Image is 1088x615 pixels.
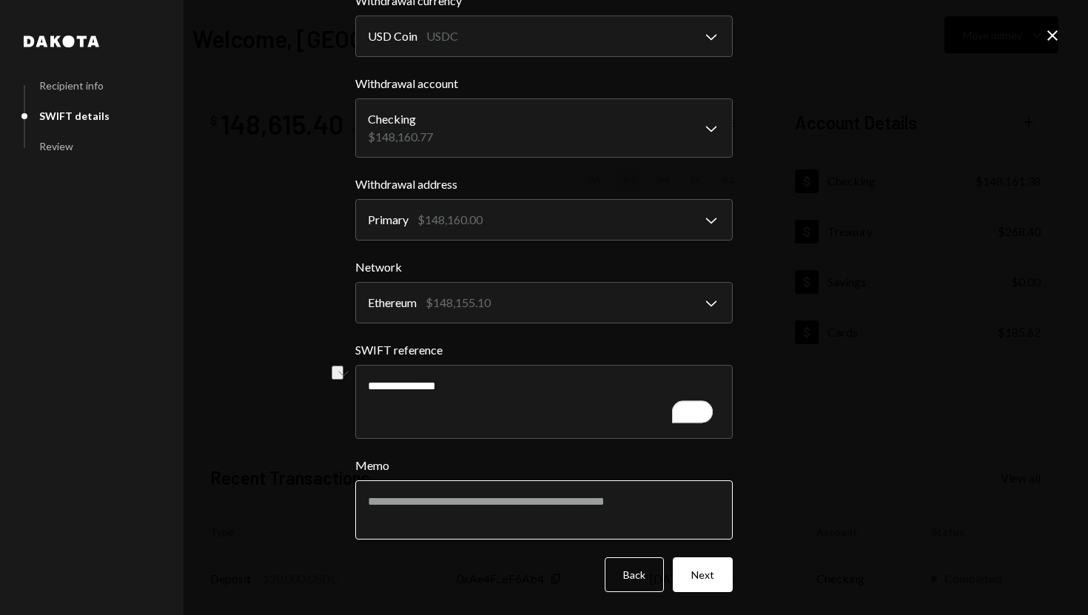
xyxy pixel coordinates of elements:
label: Withdrawal account [355,75,733,93]
button: Withdrawal account [355,98,733,158]
div: $148,160.00 [417,211,483,229]
button: Next [673,557,733,592]
button: Withdrawal address [355,199,733,241]
button: Back [605,557,664,592]
label: SWIFT reference [355,341,733,359]
div: Recipient info [39,79,104,92]
label: Network [355,258,733,276]
div: USDC [426,27,458,45]
textarea: To enrich screen reader interactions, please activate Accessibility in Grammarly extension settings [355,365,733,439]
div: SWIFT details [39,110,110,122]
button: Withdrawal currency [355,16,733,57]
button: Network [355,282,733,323]
label: Withdrawal address [355,175,733,193]
div: $148,155.10 [426,294,491,312]
label: Memo [355,457,733,474]
div: Review [39,140,73,152]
